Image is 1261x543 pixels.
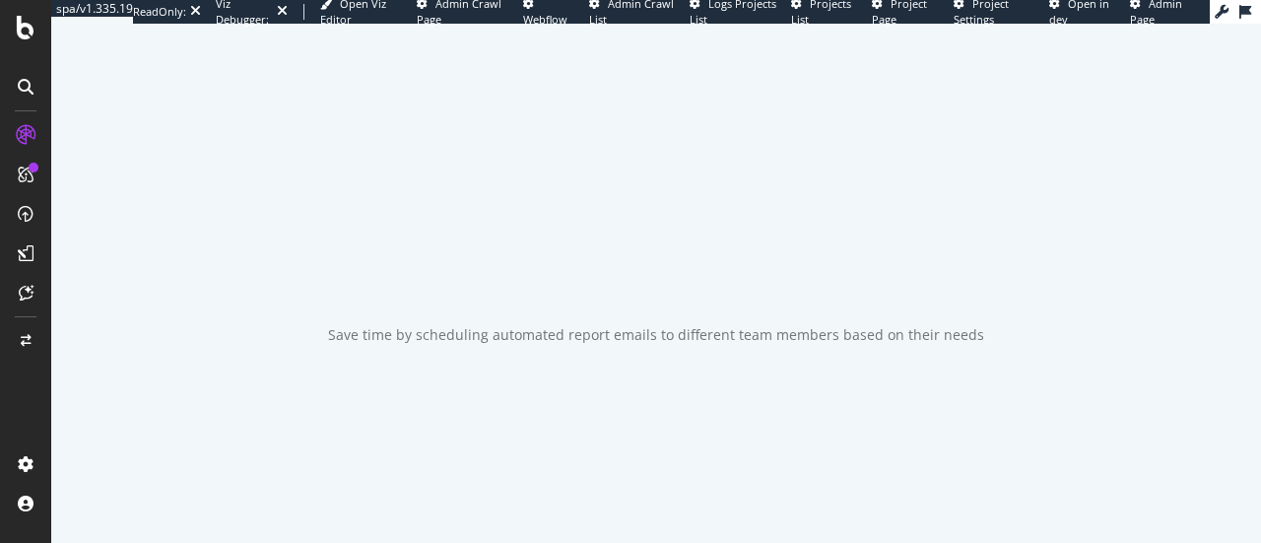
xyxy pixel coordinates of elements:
div: animation [585,223,727,294]
div: Save time by scheduling automated report emails to different team members based on their needs [328,325,984,345]
span: Webflow [523,12,567,27]
div: ReadOnly: [133,4,186,20]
